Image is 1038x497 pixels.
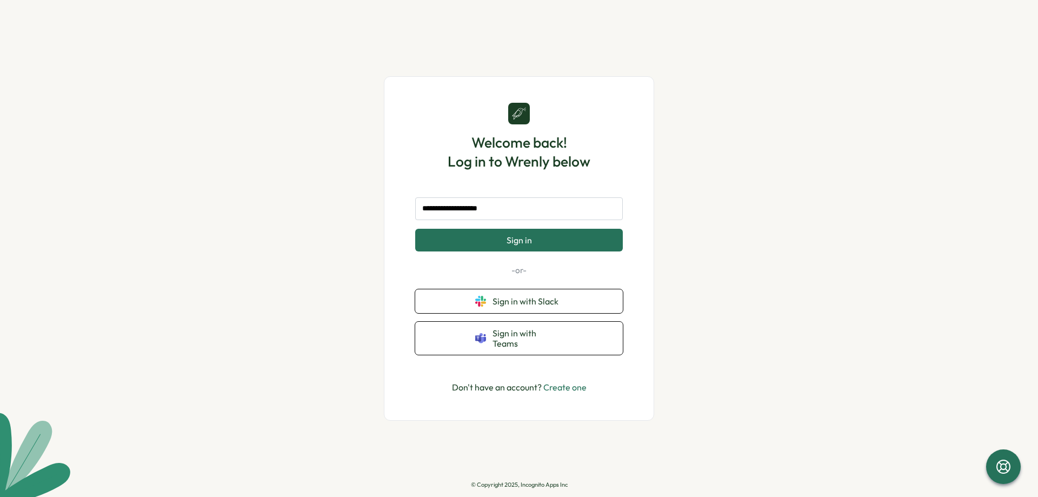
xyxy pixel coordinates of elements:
p: -or- [415,264,623,276]
button: Sign in [415,229,623,251]
a: Create one [543,382,587,393]
p: Don't have an account? [452,381,587,394]
span: Sign in with Teams [493,328,563,348]
span: Sign in [507,235,532,245]
button: Sign in with Slack [415,289,623,313]
span: Sign in with Slack [493,296,563,306]
button: Sign in with Teams [415,322,623,355]
p: © Copyright 2025, Incognito Apps Inc [471,481,568,488]
h1: Welcome back! Log in to Wrenly below [448,133,590,171]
